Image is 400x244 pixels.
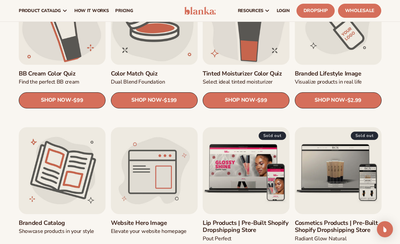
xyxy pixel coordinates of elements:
[19,70,106,78] a: BB Cream Color Quiz
[295,70,382,78] a: Branded Lifestyle Image
[295,92,382,108] a: SHOP NOW- $2.99
[203,92,289,108] a: SHOP NOW- $99
[295,219,382,234] a: Cosmetics Products | Pre-Built Shopify Dropshipping Store
[19,219,106,227] a: Branded catalog
[111,219,198,227] a: Website Hero Image
[111,70,198,78] a: Color Match Quiz
[203,219,289,234] a: Lip Products | Pre-Built Shopify Dropshipping Store
[338,4,381,18] a: Wholesale
[19,8,61,13] span: product catalog
[19,92,106,108] a: SHOP NOW- $99
[203,70,289,78] a: Tinted Moisturizer Color Quiz
[184,7,216,15] img: logo
[377,221,393,237] div: Open Intercom Messenger
[74,8,109,13] span: How It Works
[115,8,133,13] span: pricing
[277,8,290,13] span: LOGIN
[238,8,263,13] span: resources
[111,92,198,108] a: SHOP NOW- $199
[296,4,335,18] a: Dropship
